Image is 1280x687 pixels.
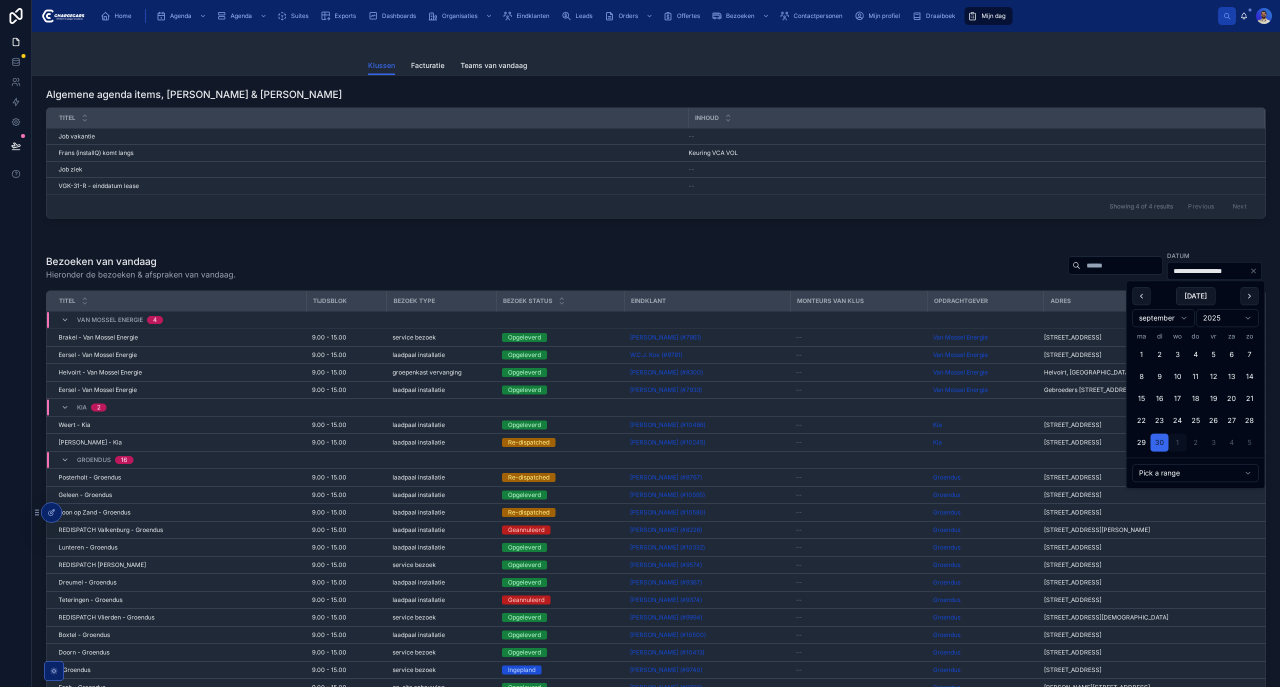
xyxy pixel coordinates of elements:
[933,438,942,446] span: Kia
[392,368,461,376] span: groepenkast vervanging
[392,351,490,359] a: laadpaal installatie
[1240,390,1258,408] button: zondag 21 september 2025
[688,149,1252,157] a: Keuring VCA VOL
[317,7,363,25] a: Exports
[796,386,921,394] a: --
[1240,346,1258,364] button: zondag 7 september 2025
[933,368,988,376] a: Van Mossel Energie
[58,508,300,516] a: Loon op Zand - Groendus
[796,368,921,376] a: --
[58,333,138,341] span: Brakel - Van Mossel Energie
[630,526,784,534] a: [PERSON_NAME] (#8228)
[508,525,544,534] div: Geannuleerd
[312,438,346,446] span: 9.00 - 15.00
[1222,412,1240,430] button: zaterdag 27 september 2025
[58,473,300,481] a: Posterholt - Groendus
[796,351,802,359] span: --
[933,421,942,429] a: Kia
[630,351,784,359] a: W.C.J. Kox (#9781)
[1222,434,1240,452] button: zaterdag 4 oktober 2025
[796,491,802,499] span: --
[933,508,1037,516] a: Groendus
[933,473,960,481] a: Groendus
[58,132,682,140] a: Job vakantie
[153,7,211,25] a: Agenda
[660,7,707,25] a: Offertes
[1168,412,1186,430] button: woensdag 24 september 2025
[77,403,87,411] span: Kia
[933,368,1037,376] a: Van Mossel Energie
[411,60,444,70] span: Facturatie
[688,165,694,173] span: --
[334,12,356,20] span: Exports
[630,543,705,551] a: [PERSON_NAME] (#10332)
[312,491,380,499] a: 9.00 - 15.00
[58,386,137,394] span: Eersel - Van Mossel Energie
[58,543,117,551] span: Lunteren - Groendus
[77,316,143,324] span: Van Mossel Energie
[726,12,754,20] span: Bezoeken
[392,526,490,534] a: laadpaal installatie
[1186,412,1204,430] button: donderdag 25 september 2025
[981,12,1005,20] span: Mijn dag
[58,561,300,569] a: REDISPATCH [PERSON_NAME]
[392,368,490,376] a: groepenkast vervanging
[933,333,988,341] a: Van Mossel Energie
[796,543,802,551] span: --
[508,350,541,359] div: Opgeleverd
[630,438,705,446] span: [PERSON_NAME] (#10245)
[1132,346,1150,364] button: maandag 1 september 2025
[502,543,618,552] a: Opgeleverd
[796,526,802,534] span: --
[1150,346,1168,364] button: dinsdag 2 september 2025
[868,12,900,20] span: Mijn profiel
[114,12,131,20] span: Home
[1186,390,1204,408] button: donderdag 18 september 2025
[58,473,121,481] span: Posterholt - Groendus
[677,12,700,20] span: Offertes
[40,8,84,24] img: App logo
[618,12,638,20] span: Orders
[392,543,445,551] span: laadpaal installatie
[630,386,702,394] span: [PERSON_NAME] (#7933)
[382,12,416,20] span: Dashboards
[1168,390,1186,408] button: woensdag 17 september 2025
[392,473,445,481] span: laadpaal installatie
[77,456,111,464] span: Groendus
[601,7,658,25] a: Orders
[170,12,191,20] span: Agenda
[58,351,137,359] span: Eersel - Van Mossel Energie
[1044,351,1101,359] span: [STREET_ADDRESS]
[1204,368,1222,386] button: vrijdag 12 september 2025
[499,7,556,25] a: Eindklanten
[933,386,988,394] span: Van Mossel Energie
[1204,412,1222,430] button: vrijdag 26 september 2025
[1044,438,1101,446] span: [STREET_ADDRESS]
[58,386,300,394] a: Eersel - Van Mossel Energie
[933,526,1037,534] a: Groendus
[508,543,541,552] div: Opgeleverd
[502,420,618,429] a: Opgeleverd
[1132,390,1150,408] button: maandag 15 september 2025
[58,149,682,157] a: Frans (installQ) komt langs
[630,526,702,534] span: [PERSON_NAME] (#8228)
[502,350,618,359] a: Opgeleverd
[516,12,549,20] span: Eindklanten
[796,473,802,481] span: --
[508,438,549,447] div: Re-dispatched
[425,7,497,25] a: Organisaties
[630,508,705,516] a: [PERSON_NAME] (#10580)
[312,526,380,534] a: 9.00 - 15.00
[1204,346,1222,364] button: vrijdag 5 september 2025
[1044,508,1101,516] span: [STREET_ADDRESS]
[1044,491,1101,499] span: [STREET_ADDRESS]
[460,60,527,70] span: Teams van vandaag
[1150,412,1168,430] button: dinsdag 23 september 2025
[502,490,618,499] a: Opgeleverd
[1240,412,1258,430] button: zondag 28 september 2025
[933,543,1037,551] a: Groendus
[502,385,618,394] a: Opgeleverd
